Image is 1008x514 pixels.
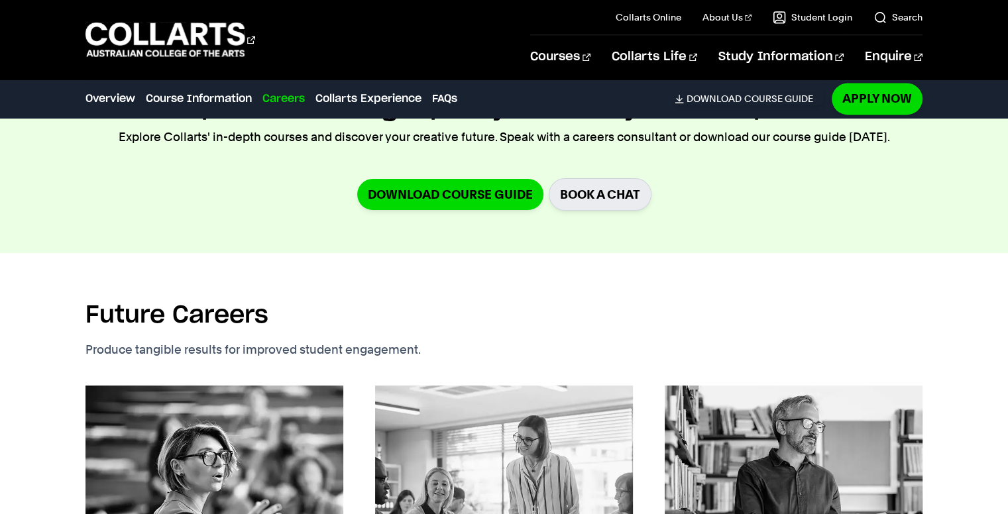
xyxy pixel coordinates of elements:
[702,11,752,24] a: About Us
[146,91,252,107] a: Course Information
[85,91,135,107] a: Overview
[718,35,843,79] a: Study Information
[432,91,457,107] a: FAQs
[262,91,305,107] a: Careers
[357,179,543,210] a: Download Course Guide
[865,35,923,79] a: Enquire
[549,178,651,211] a: BOOK A CHAT
[832,83,923,114] a: Apply Now
[687,93,742,105] span: Download
[119,128,890,146] p: Explore Collarts' in-depth courses and discover your creative future. Speak with a careers consul...
[873,11,923,24] a: Search
[85,21,255,58] div: Go to homepage
[612,35,697,79] a: Collarts Life
[773,11,852,24] a: Student Login
[675,93,824,105] a: DownloadCourse Guide
[616,11,681,24] a: Collarts Online
[530,35,590,79] a: Courses
[85,301,268,330] h2: Future Careers
[315,91,421,107] a: Collarts Experience
[85,340,480,359] p: Produce tangible results for improved student engagement.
